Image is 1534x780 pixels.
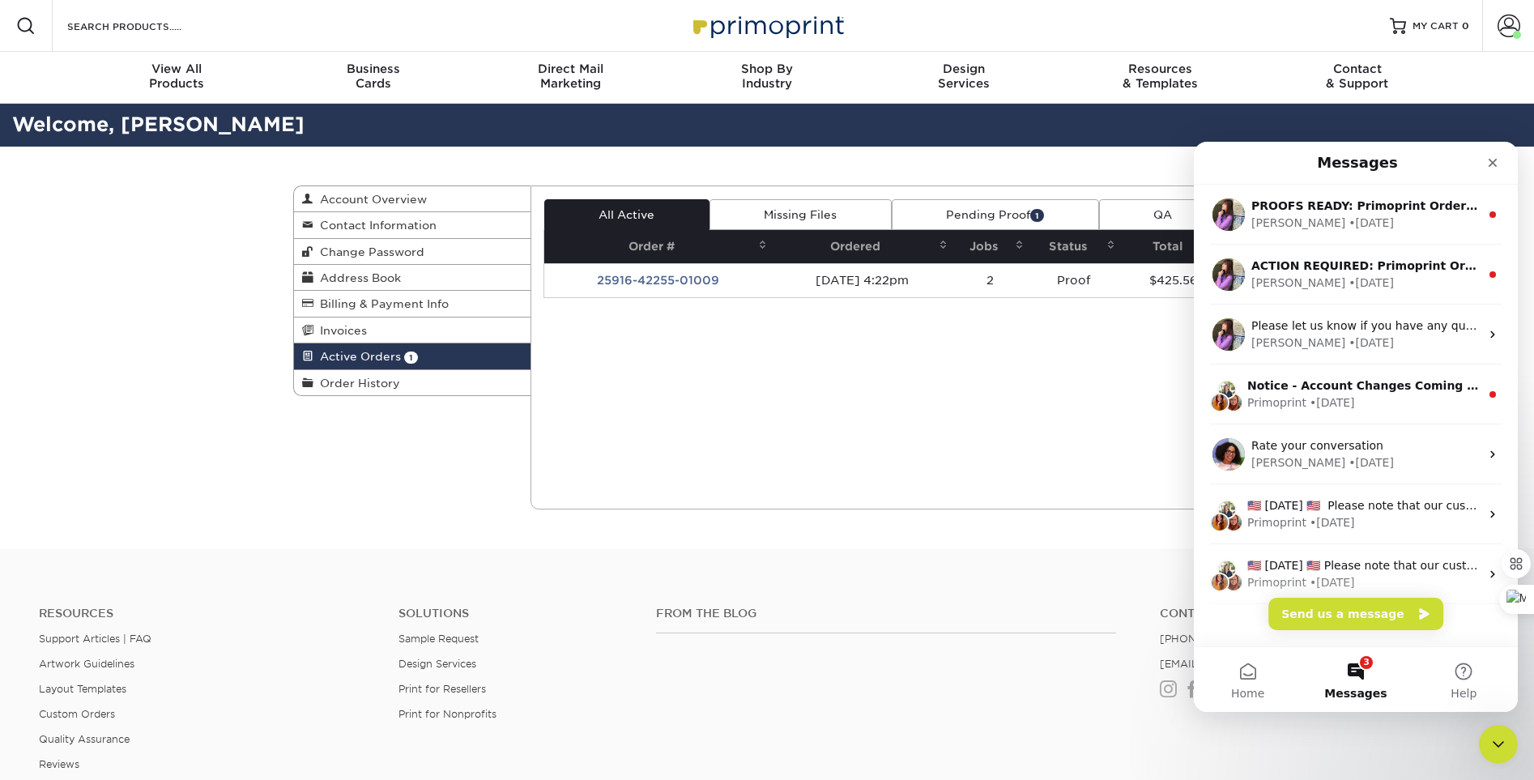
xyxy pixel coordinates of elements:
[1259,52,1455,104] a: Contact& Support
[772,263,952,297] td: [DATE] 4:22pm
[865,62,1062,91] div: Services
[294,370,531,395] a: Order History
[39,708,115,720] a: Custom Orders
[398,607,631,620] h4: Solutions
[472,62,669,91] div: Marketing
[58,193,151,210] div: [PERSON_NAME]
[294,291,531,317] a: Billing & Payment Info
[544,199,709,230] a: All Active
[952,230,1029,263] th: Jobs
[772,230,952,263] th: Ordered
[116,433,161,450] div: • [DATE]
[66,16,224,36] input: SEARCH PRODUCTS.....
[1259,62,1455,76] span: Contact
[1029,263,1121,297] td: Proof
[58,177,465,190] span: Please let us know if you have any questions, and we are happy to help
[53,373,113,390] div: Primoprint
[313,193,427,206] span: Account Overview
[313,350,401,363] span: Active Orders
[19,296,51,329] img: Profile image for Avery
[1160,607,1495,620] a: Contact
[23,238,43,258] img: Irene avatar
[294,318,531,343] a: Invoices
[1160,658,1353,670] a: [EMAIL_ADDRESS][DOMAIN_NAME]
[865,52,1062,104] a: DesignServices
[53,433,113,450] div: Primoprint
[313,271,401,284] span: Address Book
[1062,62,1259,91] div: & Templates
[53,253,113,270] div: Primoprint
[686,8,848,43] img: Primoprint
[39,758,79,770] a: Reviews
[1413,19,1459,33] span: MY CART
[1259,62,1455,91] div: & Support
[75,456,249,488] button: Send us a message
[1194,142,1518,712] iframe: Intercom live chat
[39,607,374,620] h4: Resources
[30,251,49,271] img: JenM avatar
[398,658,476,670] a: Design Services
[398,708,496,720] a: Print for Nonprofits
[544,230,773,263] th: Order #
[275,62,472,76] span: Business
[39,633,151,645] a: Support Articles | FAQ
[892,199,1099,230] a: Pending Proof1
[398,683,486,695] a: Print for Resellers
[257,546,283,557] span: Help
[313,377,400,390] span: Order History
[79,62,275,76] span: View All
[275,52,472,104] a: BusinessCards
[294,186,531,212] a: Account Overview
[39,658,134,670] a: Artwork Guidelines
[313,219,437,232] span: Contact Information
[294,239,531,265] a: Change Password
[155,313,200,330] div: • [DATE]
[79,62,275,91] div: Products
[669,52,866,104] a: Shop ByIndustry
[404,352,418,364] span: 1
[39,733,130,745] a: Quality Assurance
[313,245,424,258] span: Change Password
[294,212,531,238] a: Contact Information
[130,546,193,557] span: Messages
[116,253,161,270] div: • [DATE]
[313,324,367,337] span: Invoices
[79,52,275,104] a: View AllProducts
[656,607,1116,620] h4: From the Blog
[58,297,190,310] span: Rate your conversation
[216,505,324,570] button: Help
[1160,633,1260,645] a: [PHONE_NUMBER]
[544,263,773,297] td: 25916-42255-01009
[1462,20,1469,32] span: 0
[472,52,669,104] a: Direct MailMarketing
[472,62,669,76] span: Direct Mail
[1479,725,1518,764] iframe: Intercom live chat
[30,371,49,390] img: JenM avatar
[952,263,1029,297] td: 2
[16,371,36,390] img: Stephenie avatar
[1062,52,1259,104] a: Resources& Templates
[1062,62,1259,76] span: Resources
[116,373,161,390] div: • [DATE]
[39,683,126,695] a: Layout Templates
[1120,230,1227,263] th: Total
[275,62,472,91] div: Cards
[398,633,479,645] a: Sample Request
[23,358,43,377] img: Irene avatar
[37,546,70,557] span: Home
[58,313,151,330] div: [PERSON_NAME]
[108,505,215,570] button: Messages
[30,431,49,450] img: JenM avatar
[709,199,892,230] a: Missing Files
[1030,209,1044,221] span: 1
[155,193,200,210] div: • [DATE]
[1029,230,1121,263] th: Status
